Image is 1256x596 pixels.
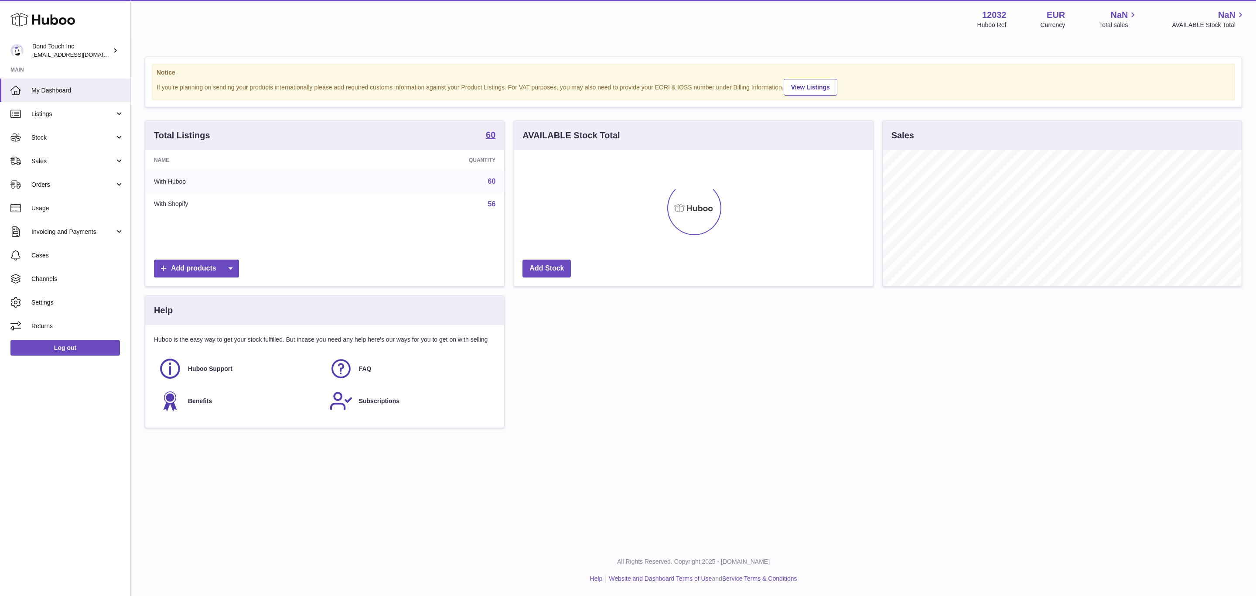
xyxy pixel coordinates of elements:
a: NaN Total sales [1099,9,1138,29]
div: Currency [1041,21,1065,29]
span: My Dashboard [31,86,124,95]
a: NaN AVAILABLE Stock Total [1172,9,1246,29]
p: Huboo is the easy way to get your stock fulfilled. But incase you need any help here's our ways f... [154,336,495,344]
div: Bond Touch Inc [32,42,111,59]
h3: Total Listings [154,130,210,141]
a: Add products [154,260,239,277]
a: 60 [486,130,495,141]
td: With Huboo [145,170,339,193]
td: With Shopify [145,193,339,216]
span: Orders [31,181,115,189]
a: Add Stock [522,260,571,277]
span: Returns [31,322,124,330]
a: Website and Dashboard Terms of Use [609,575,712,582]
strong: Notice [157,69,1230,77]
th: Quantity [339,150,504,170]
a: View Listings [784,79,837,96]
h3: AVAILABLE Stock Total [522,130,620,141]
strong: 12032 [982,9,1007,21]
a: 60 [488,178,496,185]
div: Huboo Ref [977,21,1007,29]
p: All Rights Reserved. Copyright 2025 - [DOMAIN_NAME] [138,558,1249,566]
span: Sales [31,157,115,165]
img: logistics@bond-touch.com [10,44,24,57]
a: Help [590,575,603,582]
span: NaN [1218,9,1236,21]
h3: Help [154,305,173,316]
span: [EMAIL_ADDRESS][DOMAIN_NAME] [32,51,128,58]
a: FAQ [329,357,491,380]
span: Benefits [188,397,212,405]
span: Usage [31,204,124,212]
strong: 60 [486,130,495,139]
span: Channels [31,275,124,283]
span: FAQ [359,365,372,373]
a: Huboo Support [158,357,321,380]
span: Stock [31,134,115,142]
a: 56 [488,200,496,208]
span: Listings [31,110,115,118]
span: Settings [31,298,124,307]
li: and [606,575,797,583]
div: If you're planning on sending your products internationally please add required customs informati... [157,78,1230,96]
span: Huboo Support [188,365,232,373]
span: Invoicing and Payments [31,228,115,236]
a: Subscriptions [329,389,491,413]
span: AVAILABLE Stock Total [1172,21,1246,29]
h3: Sales [891,130,914,141]
strong: EUR [1047,9,1065,21]
span: Subscriptions [359,397,399,405]
span: Total sales [1099,21,1138,29]
a: Benefits [158,389,321,413]
a: Service Terms & Conditions [722,575,797,582]
span: Cases [31,251,124,260]
span: NaN [1110,9,1128,21]
a: Log out [10,340,120,356]
th: Name [145,150,339,170]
